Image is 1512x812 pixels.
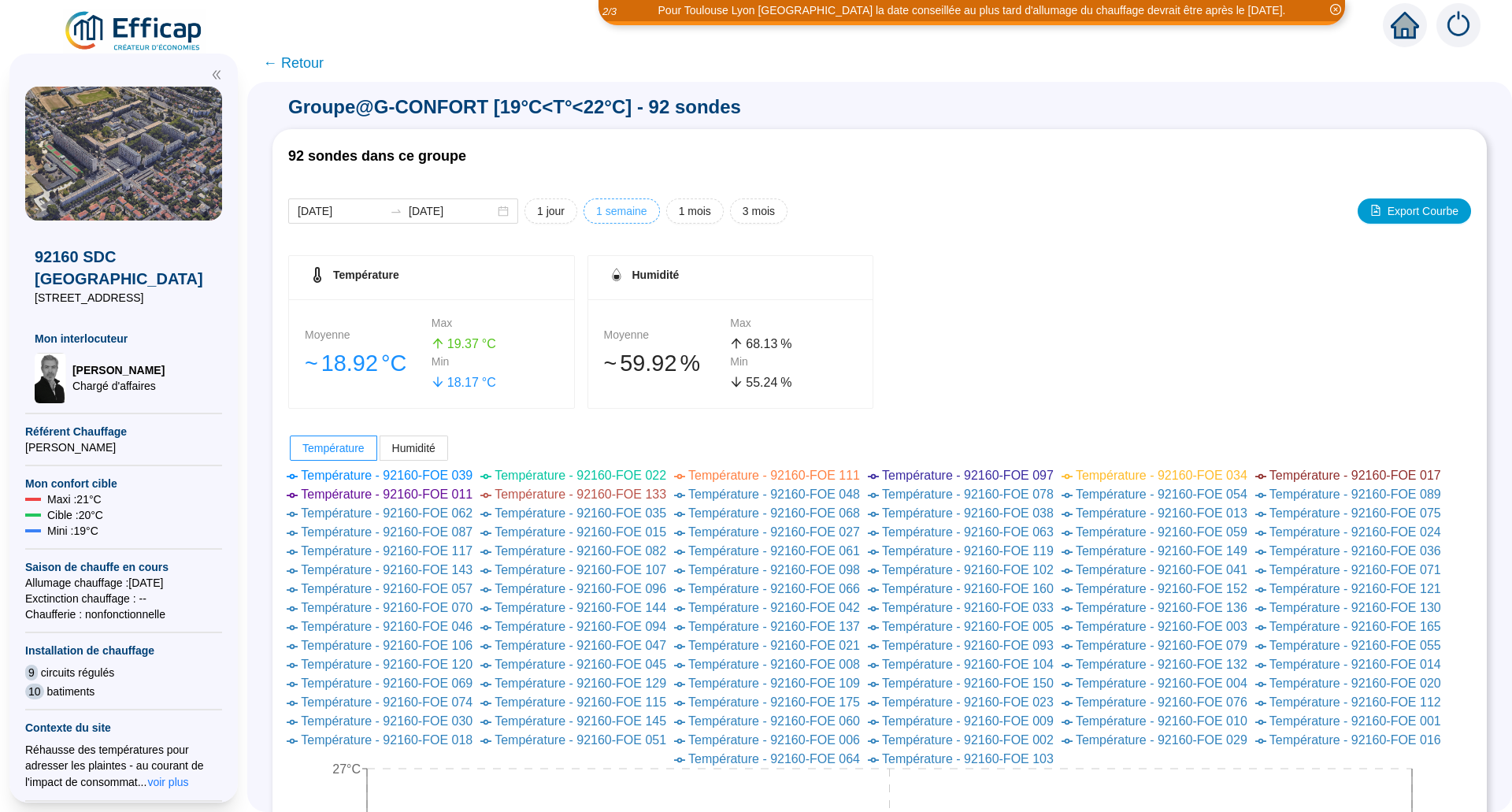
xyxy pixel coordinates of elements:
span: circuits régulés [41,665,114,680]
span: Température - 92160-FOE 029 [1076,733,1247,747]
span: Température - 92160-FOE 021 [688,639,860,652]
span: Température - 92160-FOE 022 [495,469,666,482]
button: voir plus [146,773,189,791]
span: home [1391,11,1419,39]
span: Saison de chauffe en cours [25,559,222,575]
span: Température - 92160-FOE 054 [1076,488,1247,501]
span: Température - 92160-FOE 129 [495,677,666,690]
span: Température - 92160-FOE 152 [1076,582,1247,595]
span: arrow-up [432,337,444,350]
img: efficap energie logo [63,9,206,54]
span: 󠁾~ [305,347,318,380]
span: Température - 92160-FOE 041 [1076,563,1247,577]
span: Température - 92160-FOE 076 [1076,695,1247,709]
span: Température - 92160-FOE 078 [882,488,1054,501]
button: 1 semaine [584,198,660,224]
span: close-circle [1330,4,1341,15]
span: 19 [447,337,461,350]
span: Température - 92160-FOE 133 [495,488,666,501]
span: batiments [47,684,95,699]
span: Température - 92160-FOE 034 [1076,469,1247,482]
span: Température - 92160-FOE 175 [688,695,860,709]
span: Température - 92160-FOE 132 [1076,658,1247,671]
span: 92 sondes dans ce groupe [288,148,466,164]
span: .13 [760,337,777,350]
span: Export Courbe [1388,203,1458,220]
span: Température - 92160-FOE 082 [495,544,666,558]
span: Température - 92160-FOE 006 [688,733,860,747]
span: file-image [1370,205,1381,216]
span: % [780,373,791,392]
span: Température - 92160-FOE 121 [1269,582,1441,595]
span: Température - 92160-FOE 001 [1269,714,1441,728]
span: Humidité [632,269,680,281]
span: Température - 92160-FOE 046 [301,620,472,633]
span: Température - 92160-FOE 017 [1269,469,1441,482]
span: Température - 92160-FOE 117 [301,544,472,558]
span: Température - 92160-FOE 015 [495,525,666,539]
span: Température - 92160-FOE 024 [1269,525,1441,539]
span: 1 semaine [596,203,647,220]
span: Température - 92160-FOE 143 [301,563,472,577]
div: Moyenne [305,327,432,343]
span: .92 [346,350,378,376]
span: to [390,205,402,217]
span: Température - 92160-FOE 106 [301,639,472,652]
span: Température - 92160-FOE 010 [1076,714,1247,728]
span: Température - 92160-FOE 011 [301,488,472,501]
span: 1 jour [537,203,565,220]
span: Température - 92160-FOE 079 [1076,639,1247,652]
span: 󠁾~ [604,347,617,380]
span: Température - 92160-FOE 051 [495,733,666,747]
span: [PERSON_NAME] [25,439,222,455]
span: Température - 92160-FOE 027 [688,525,860,539]
button: 3 mois [730,198,787,224]
span: .17 [461,376,479,389]
span: Température - 92160-FOE 035 [495,506,666,520]
span: Maxi : 21 °C [47,491,102,507]
span: °C [381,347,406,380]
span: Température - 92160-FOE 008 [688,658,860,671]
span: Température - 92160-FOE 060 [688,714,860,728]
span: Température - 92160-FOE 144 [495,601,666,614]
span: Température - 92160-FOE 004 [1076,677,1247,690]
span: Contexte du site [25,720,222,736]
span: Température - 92160-FOE 013 [1076,506,1247,520]
span: Température - 92160-FOE 014 [1269,658,1441,671]
span: .92 [645,350,676,376]
span: Température - 92160-FOE 089 [1269,488,1441,501]
span: Température - 92160-FOE 115 [495,695,666,709]
span: 92160 SDC [GEOGRAPHIC_DATA] [35,246,213,290]
span: Température - 92160-FOE 165 [1269,620,1441,633]
span: Température - 92160-FOE 094 [495,620,666,633]
span: Température - 92160-FOE 055 [1269,639,1441,652]
span: Température - 92160-FOE 003 [1076,620,1247,633]
img: Chargé d'affaires [35,353,66,403]
span: Température - 92160-FOE 069 [301,677,472,690]
span: Température - 92160-FOE 062 [301,506,472,520]
span: Référent Chauffage [25,424,222,439]
span: Température - 92160-FOE 048 [688,488,860,501]
span: 10 [25,684,44,699]
div: Max [432,315,558,332]
span: Température - 92160-FOE 137 [688,620,860,633]
span: Allumage chauffage : [DATE] [25,575,222,591]
input: Date de fin [409,203,495,220]
button: 1 jour [524,198,577,224]
span: 1 mois [679,203,711,220]
span: Groupe @G-CONFORT [19°C<T°<22°C] - 92 sondes [272,95,1487,120]
span: Température - 92160-FOE 103 [882,752,1054,766]
span: Température - 92160-FOE 063 [882,525,1054,539]
span: Température - 92160-FOE 005 [882,620,1054,633]
span: Chargé d'affaires [72,378,165,394]
span: Température - 92160-FOE 033 [882,601,1054,614]
span: .37 [461,337,479,350]
span: Température - 92160-FOE 087 [301,525,472,539]
span: Température - 92160-FOE 002 [882,733,1054,747]
span: Température - 92160-FOE 075 [1269,506,1441,520]
span: Température - 92160-FOE 070 [301,601,472,614]
span: Température - 92160-FOE 018 [301,733,472,747]
div: Moyenne [604,327,731,343]
span: Température - 92160-FOE 107 [495,563,666,577]
img: alerts [1436,3,1480,47]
